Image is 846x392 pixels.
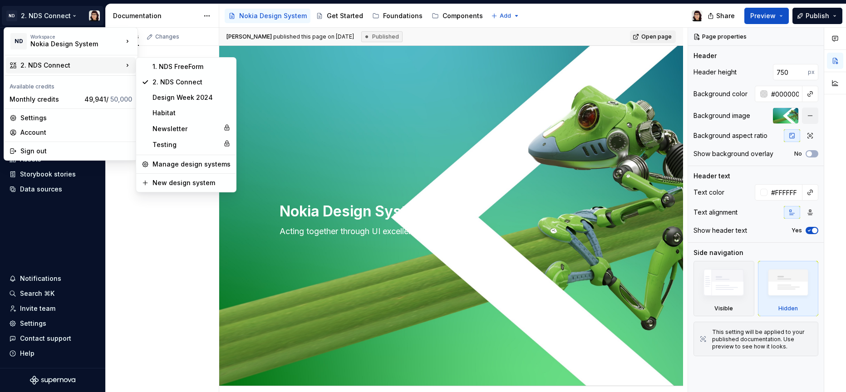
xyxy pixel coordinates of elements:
div: Monthly credits [10,95,81,104]
div: New design system [152,178,231,187]
div: 2. NDS Connect [152,78,231,87]
div: Nokia Design System [30,39,108,49]
div: Design Week 2024 [152,93,231,102]
span: 49,941 / [84,95,132,103]
div: Sign out [20,147,132,156]
div: Habitat [152,108,231,118]
div: Manage design systems [152,160,231,169]
div: Available credits [6,78,136,92]
div: Account [20,128,132,137]
span: 50,000 [110,95,132,103]
div: Testing [152,140,220,149]
div: Settings [20,113,132,122]
div: Workspace [30,34,123,39]
div: 2. NDS Connect [20,61,123,70]
div: Newsletter [152,124,220,133]
div: ND [10,33,27,49]
div: 1. NDS FreeForm [152,62,231,71]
